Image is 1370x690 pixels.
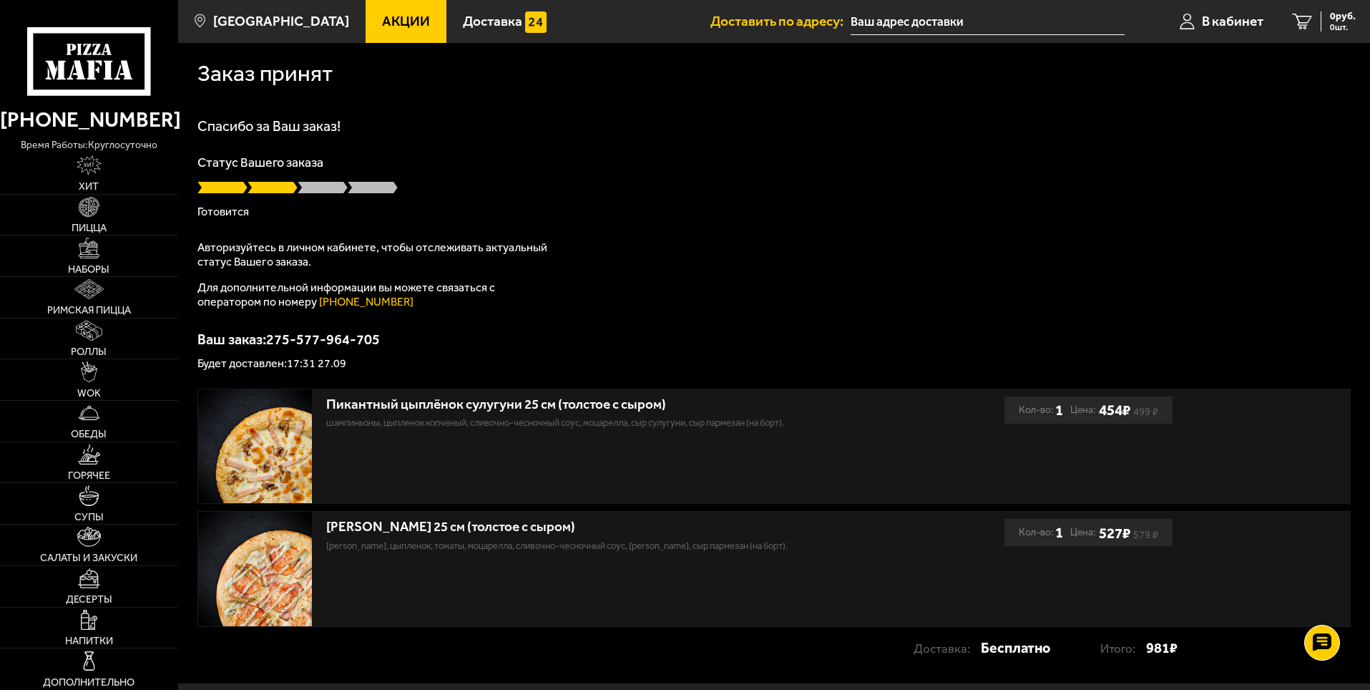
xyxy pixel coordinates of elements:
[72,223,107,233] span: Пицца
[1202,14,1263,28] span: В кабинет
[1070,519,1096,546] span: Цена:
[197,119,1351,133] h1: Спасибо за Ваш заказ!
[65,636,113,646] span: Напитки
[68,264,109,274] span: Наборы
[197,206,1351,218] p: Готовится
[77,388,101,398] span: WOK
[71,429,107,439] span: Обеды
[1019,397,1063,424] div: Кол-во:
[71,346,107,356] span: Роллы
[382,14,430,28] span: Акции
[43,677,134,687] span: Дополнительно
[326,397,866,413] div: Пикантный цыплёнок сулугуни 25 см (толстое с сыром)
[1070,397,1096,424] span: Цена:
[851,9,1125,35] span: 17-я линия Васильевского острова, 18Г
[1099,524,1130,542] b: 527 ₽
[197,332,1351,346] p: Ваш заказ: 275-577-964-705
[213,14,349,28] span: [GEOGRAPHIC_DATA]
[1100,635,1146,662] p: Итого:
[326,416,866,430] p: шампиньоны, цыпленок копченый, сливочно-чесночный соус, моцарелла, сыр сулугуни, сыр пармезан (на...
[40,553,137,563] span: Салаты и закуски
[1133,408,1158,415] s: 499 ₽
[1019,519,1063,546] div: Кол-во:
[525,11,547,33] img: 15daf4d41897b9f0e9f617042186c801.svg
[463,14,522,28] span: Доставка
[1133,531,1158,538] s: 579 ₽
[710,14,851,28] span: Доставить по адресу:
[1330,11,1356,21] span: 0 руб.
[68,470,110,480] span: Горячее
[1055,519,1063,546] b: 1
[1055,397,1063,424] b: 1
[74,512,104,522] span: Супы
[1330,23,1356,31] span: 0 шт.
[851,9,1125,35] input: Ваш адрес доставки
[914,635,981,662] p: Доставка:
[319,295,414,308] a: [PHONE_NUMBER]
[981,634,1050,661] strong: Бесплатно
[326,519,866,535] div: [PERSON_NAME] 25 см (толстое с сыром)
[1099,401,1130,419] b: 454 ₽
[1146,634,1178,661] strong: 981 ₽
[197,358,1351,369] p: Будет доставлен: 17:31 27.09
[326,539,866,553] p: [PERSON_NAME], цыпленок, томаты, моцарелла, сливочно-чесночный соус, [PERSON_NAME], сыр пармезан ...
[79,181,99,191] span: Хит
[66,594,112,604] span: Десерты
[47,305,131,315] span: Римская пицца
[197,240,555,269] p: Авторизуйтесь в личном кабинете, чтобы отслеживать актуальный статус Вашего заказа.
[197,156,1351,169] p: Статус Вашего заказа
[197,281,555,309] p: Для дополнительной информации вы можете связаться с оператором по номеру
[197,62,333,85] h1: Заказ принят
